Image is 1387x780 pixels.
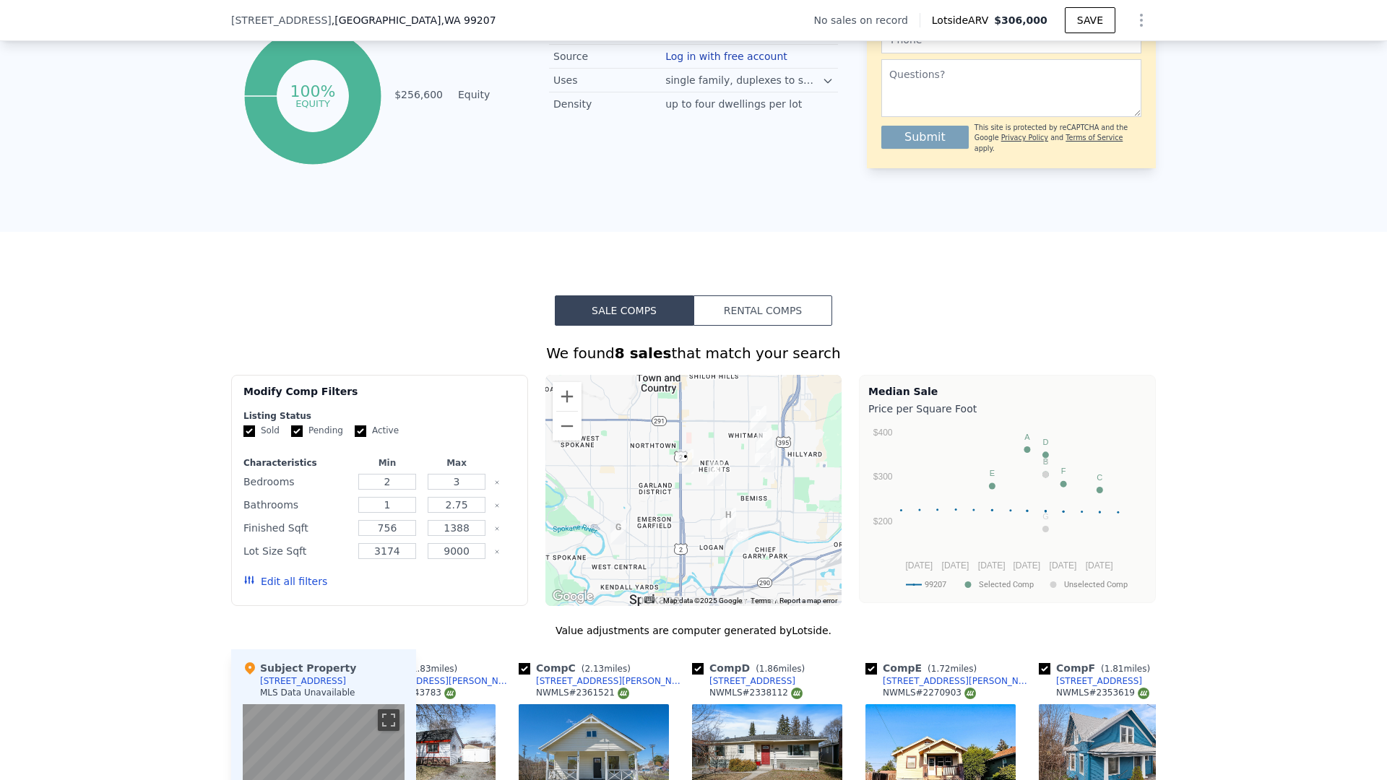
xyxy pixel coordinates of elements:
button: Edit all filters [243,574,327,589]
button: Keyboard shortcuts [644,597,654,603]
span: 1.83 [412,664,431,674]
text: G [1042,512,1049,521]
img: NWMLS Logo [1138,688,1149,699]
strong: 8 sales [615,344,672,362]
div: [STREET_ADDRESS] [1056,675,1142,687]
text: [DATE] [978,560,1006,571]
span: Lotside ARV [932,13,994,27]
tspan: 100% [290,82,335,100]
div: NWMLS # 2361521 [536,687,629,699]
div: [STREET_ADDRESS][PERSON_NAME] [536,675,686,687]
a: [STREET_ADDRESS] [1039,675,1142,687]
button: SAVE [1065,7,1115,33]
div: NWMLS # 2353619 [1056,687,1149,699]
div: Comp D [692,661,811,675]
div: Subject Property [243,661,356,675]
div: Lot Size Sqft [243,541,350,561]
span: 2.13 [584,664,604,674]
span: $306,000 [994,14,1047,26]
label: Active [355,425,399,437]
img: NWMLS Logo [444,688,456,699]
button: Submit [881,126,969,149]
text: H [1042,457,1048,466]
span: 1.81 [1105,664,1124,674]
text: Selected Comp [979,580,1034,589]
text: E [990,469,995,477]
div: [STREET_ADDRESS][PERSON_NAME] [883,675,1033,687]
div: No sales on record [814,13,920,27]
text: D [1042,438,1048,446]
span: [STREET_ADDRESS] [231,13,332,27]
div: We found that match your search [231,343,1156,363]
label: Sold [243,425,280,437]
div: NWMLS # 2338112 [709,687,803,699]
div: Comp E [865,661,982,675]
div: 1873 E Marshall Ave [733,528,748,552]
a: [STREET_ADDRESS][PERSON_NAME] [519,675,686,687]
label: Pending [291,425,343,437]
span: , [GEOGRAPHIC_DATA] [332,13,496,27]
button: Clear [494,526,500,532]
div: 5211 N Lacey St [756,428,772,453]
span: ( miles) [750,664,811,674]
span: 1.86 [759,664,779,674]
text: $200 [873,516,893,526]
div: 102 E Princeton Ave [678,449,693,474]
img: Google [549,587,597,606]
img: NWMLS Logo [618,688,629,699]
span: ( miles) [576,664,636,674]
div: This site is protected by reCAPTCHA and the Google and apply. [975,123,1141,154]
input: Active [355,425,366,437]
div: Min [355,457,419,469]
div: Median Sale [868,384,1146,399]
text: [DATE] [942,560,969,571]
text: C [1097,473,1102,482]
div: up to four dwellings per lot [665,97,805,111]
div: Characteristics [243,457,350,469]
button: Toggle fullscreen view [378,709,399,731]
a: Report a map error [779,597,837,604]
button: Zoom in [553,382,582,411]
text: 99207 [925,580,946,589]
span: ( miles) [402,664,463,674]
div: Bathrooms [243,495,350,515]
a: Open this area in Google Maps (opens a new window) [549,587,597,606]
div: Bedrooms [243,472,350,492]
text: $300 [873,472,893,482]
span: , WA 99207 [441,14,496,26]
a: [STREET_ADDRESS][PERSON_NAME] [345,675,513,687]
div: Price per Square Foot [868,399,1146,419]
div: 2807 E Heroy Ave [760,448,776,472]
div: 1914 W Shannon Ave [610,520,626,545]
text: A [1024,433,1030,441]
input: Pending [291,425,303,437]
div: Source [553,49,665,64]
img: NWMLS Logo [791,688,803,699]
svg: A chart. [868,419,1146,599]
button: Rental Comps [693,295,832,326]
text: [DATE] [1013,560,1040,571]
span: 1.72 [931,664,951,674]
div: Comp F [1039,661,1156,675]
a: Terms of Service [1066,134,1123,142]
div: Uses [553,73,665,87]
text: Unselected Comp [1064,580,1128,589]
button: Zoom out [553,412,582,441]
div: Listing Status [243,410,516,422]
text: [DATE] [1086,560,1113,571]
text: $400 [873,428,893,438]
button: Clear [494,549,500,555]
img: NWMLS Logo [964,688,976,699]
div: Modify Comp Filters [243,384,516,410]
span: ( miles) [922,664,982,674]
div: 2415 E Bismark Ave [751,406,766,430]
div: Comp C [519,661,636,675]
div: 4802 N Smith St [755,441,771,465]
button: Show Options [1127,6,1156,35]
button: Clear [494,503,500,508]
input: Sold [243,425,255,437]
button: Log in with free account [665,51,787,62]
div: [STREET_ADDRESS] [709,675,795,687]
a: [STREET_ADDRESS][PERSON_NAME] [865,675,1033,687]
